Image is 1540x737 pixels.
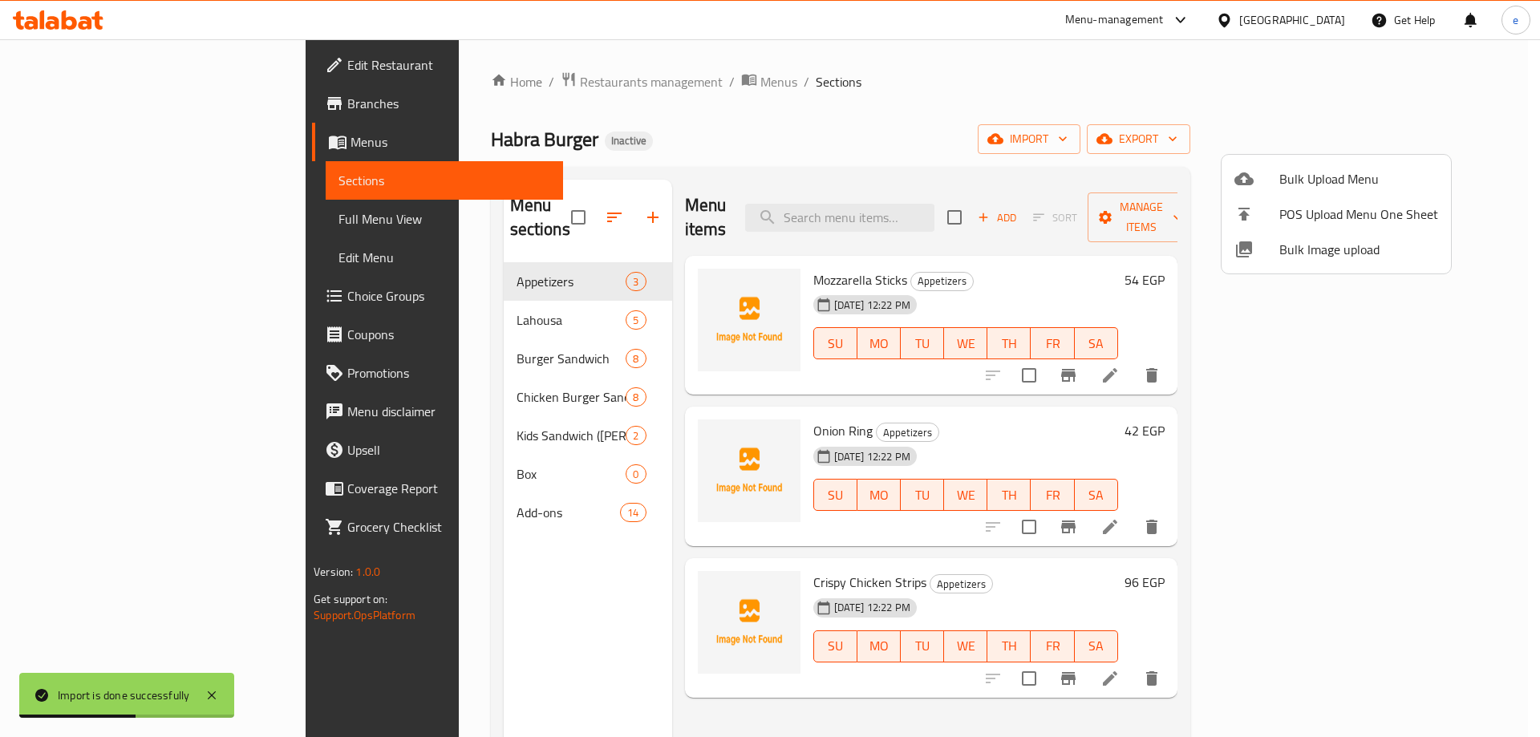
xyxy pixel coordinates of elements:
li: POS Upload Menu One Sheet [1222,196,1451,232]
span: POS Upload Menu One Sheet [1279,204,1438,224]
span: Bulk Image upload [1279,240,1438,259]
div: Import is done successfully [58,686,189,704]
span: Bulk Upload Menu [1279,169,1438,188]
li: Upload bulk menu [1222,161,1451,196]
